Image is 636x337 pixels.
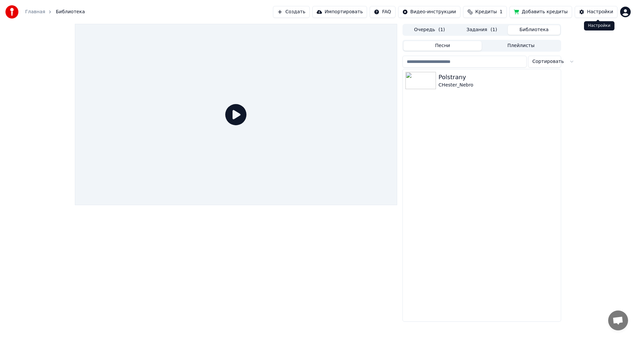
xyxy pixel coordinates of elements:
div: Настройки [587,9,613,15]
div: Открытый чат [608,310,628,330]
button: Добавить кредиты [509,6,572,18]
span: ( 1 ) [438,27,445,33]
span: ( 1 ) [491,27,497,33]
button: Импортировать [312,6,367,18]
button: Песни [403,41,482,51]
button: FAQ [370,6,395,18]
button: Библиотека [508,25,560,35]
button: Настройки [575,6,617,18]
img: youka [5,5,19,19]
div: CHester_Nebro [439,82,558,88]
button: Кредиты1 [463,6,507,18]
div: Polstrany [439,73,558,82]
span: Библиотека [56,9,85,15]
button: Видео-инструкции [398,6,460,18]
span: 1 [500,9,503,15]
button: Создать [273,6,309,18]
div: Настройки [584,21,614,30]
span: Сортировать [532,58,564,65]
button: Задания [456,25,508,35]
button: Плейлисты [482,41,560,51]
button: Очередь [403,25,456,35]
a: Главная [25,9,45,15]
nav: breadcrumb [25,9,85,15]
span: Кредиты [475,9,497,15]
